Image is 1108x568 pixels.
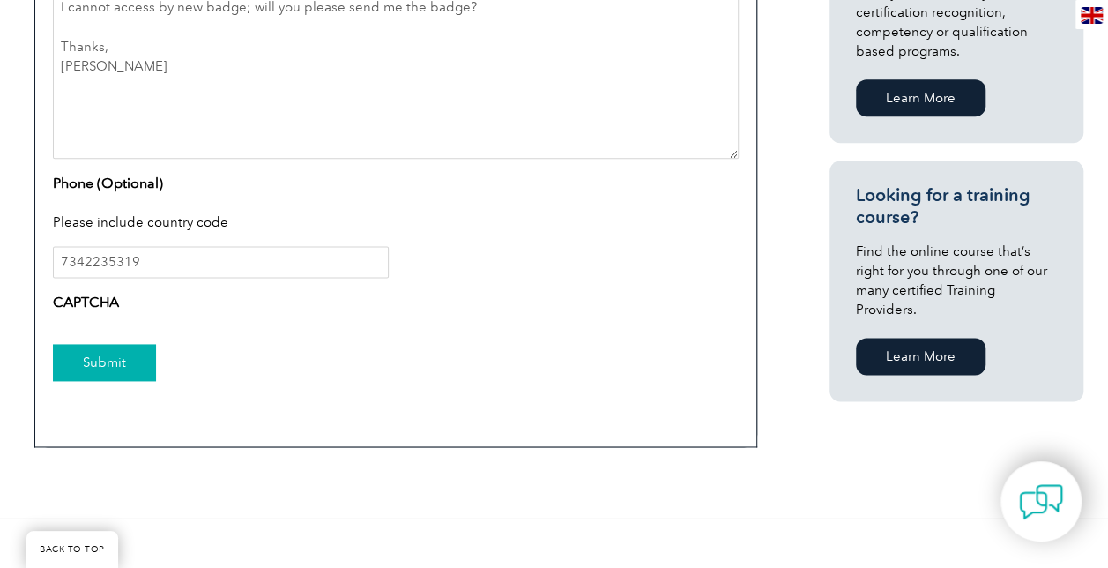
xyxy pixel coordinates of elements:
[26,531,118,568] a: BACK TO TOP
[856,338,985,375] a: Learn More
[53,292,119,313] label: CAPTCHA
[53,344,156,381] input: Submit
[1019,480,1063,524] img: contact-chat.png
[53,173,163,194] label: Phone (Optional)
[856,184,1057,228] h3: Looking for a training course?
[53,201,739,247] div: Please include country code
[1081,7,1103,24] img: en
[856,79,985,116] a: Learn More
[856,242,1057,319] p: Find the online course that’s right for you through one of our many certified Training Providers.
